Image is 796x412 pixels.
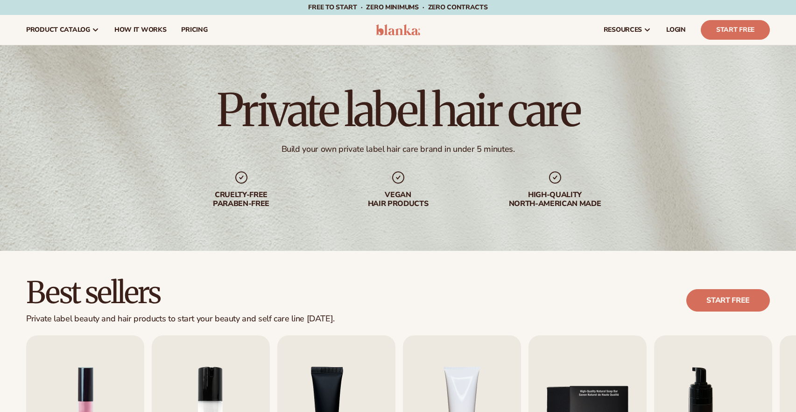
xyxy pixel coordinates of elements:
[659,15,693,45] a: LOGIN
[26,277,335,308] h2: Best sellers
[338,191,458,208] div: Vegan hair products
[26,314,335,324] div: Private label beauty and hair products to start your beauty and self care line [DATE].
[282,144,515,155] div: Build your own private label hair care brand in under 5 minutes.
[107,15,174,45] a: How It Works
[666,26,686,34] span: LOGIN
[181,26,207,34] span: pricing
[686,289,770,312] a: Start free
[26,26,90,34] span: product catalog
[596,15,659,45] a: resources
[604,26,642,34] span: resources
[114,26,167,34] span: How It Works
[19,15,107,45] a: product catalog
[217,88,579,133] h1: Private label hair care
[182,191,301,208] div: cruelty-free paraben-free
[376,24,420,36] img: logo
[308,3,487,12] span: Free to start · ZERO minimums · ZERO contracts
[701,20,770,40] a: Start Free
[495,191,615,208] div: High-quality North-american made
[174,15,215,45] a: pricing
